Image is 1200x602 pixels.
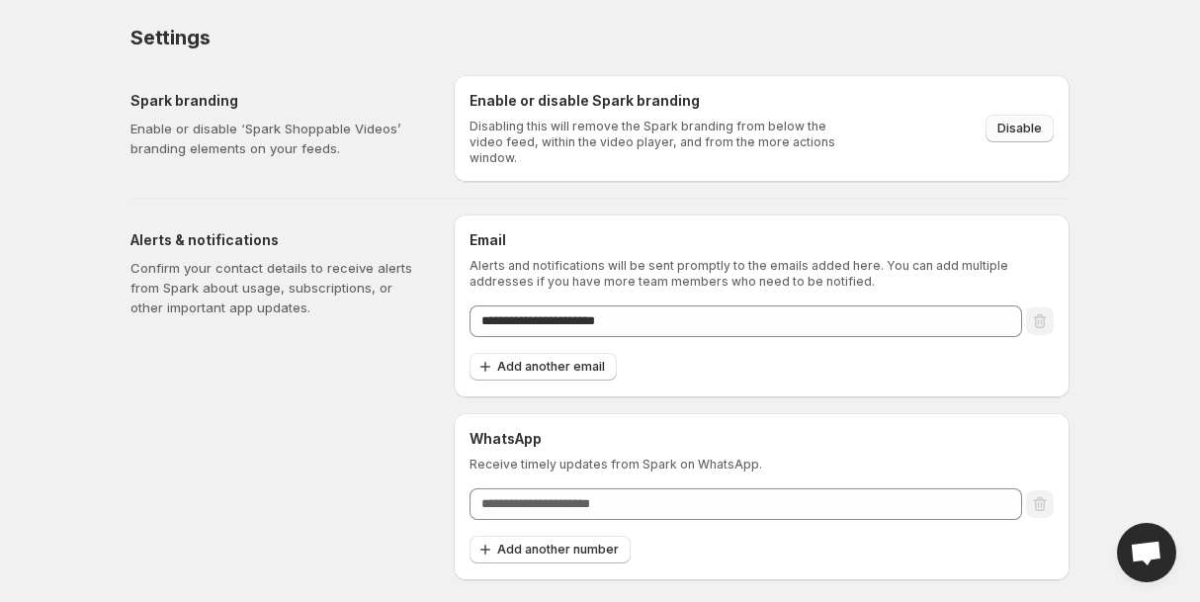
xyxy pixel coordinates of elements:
[470,457,1054,473] p: Receive timely updates from Spark on WhatsApp.
[130,26,210,49] span: Settings
[986,115,1054,142] button: Disable
[997,121,1042,136] span: Disable
[470,91,848,111] h6: Enable or disable Spark branding
[497,359,605,375] span: Add another email
[470,429,1054,449] h6: WhatsApp
[497,542,619,558] span: Add another number
[470,258,1054,290] p: Alerts and notifications will be sent promptly to the emails added here. You can add multiple add...
[470,536,631,563] button: Add another number
[1117,523,1176,582] a: Open chat
[130,91,422,111] h5: Spark branding
[130,119,422,158] p: Enable or disable ‘Spark Shoppable Videos’ branding elements on your feeds.
[130,230,422,250] h5: Alerts & notifications
[470,353,617,381] button: Add another email
[130,258,422,317] p: Confirm your contact details to receive alerts from Spark about usage, subscriptions, or other im...
[470,119,848,166] p: Disabling this will remove the Spark branding from below the video feed, within the video player,...
[470,230,1054,250] h6: Email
